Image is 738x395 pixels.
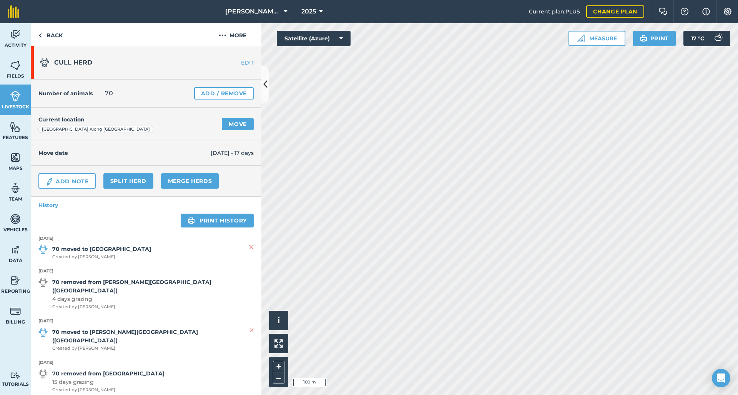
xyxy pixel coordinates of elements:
img: fieldmargin Logo [8,5,19,18]
a: Merge Herds [161,173,219,189]
strong: 70 removed from [PERSON_NAME][GEOGRAPHIC_DATA] ([GEOGRAPHIC_DATA]) [52,278,254,295]
a: Add / Remove [194,87,254,100]
img: Four arrows, one pointing top left, one top right, one bottom right and the last bottom left [274,339,283,348]
a: Print history [181,214,254,227]
img: svg+xml;base64,PHN2ZyB4bWxucz0iaHR0cDovL3d3dy53My5vcmcvMjAwMC9zdmciIHdpZHRoPSIxNyIgaGVpZ2h0PSIxNy... [702,7,710,16]
img: svg+xml;base64,PHN2ZyB4bWxucz0iaHR0cDovL3d3dy53My5vcmcvMjAwMC9zdmciIHdpZHRoPSIxOSIgaGVpZ2h0PSIyNC... [188,216,195,225]
img: svg+xml;base64,PD94bWwgdmVyc2lvbj0iMS4wIiBlbmNvZGluZz0idXRmLTgiPz4KPCEtLSBHZW5lcmF0b3I6IEFkb2JlIE... [10,213,21,225]
button: i [269,311,288,330]
button: Print [633,31,676,46]
img: svg+xml;base64,PD94bWwgdmVyc2lvbj0iMS4wIiBlbmNvZGluZz0idXRmLTgiPz4KPCEtLSBHZW5lcmF0b3I6IEFkb2JlIE... [10,29,21,40]
button: + [273,361,284,372]
img: svg+xml;base64,PHN2ZyB4bWxucz0iaHR0cDovL3d3dy53My5vcmcvMjAwMC9zdmciIHdpZHRoPSI5IiBoZWlnaHQ9IjI0Ii... [38,31,42,40]
span: Created by [PERSON_NAME] [52,387,165,393]
span: Created by [PERSON_NAME] [52,304,254,310]
span: 70 [105,89,113,98]
img: svg+xml;base64,PD94bWwgdmVyc2lvbj0iMS4wIiBlbmNvZGluZz0idXRmLTgiPz4KPCEtLSBHZW5lcmF0b3I6IEFkb2JlIE... [38,245,48,254]
strong: [DATE] [38,359,254,366]
div: Open Intercom Messenger [712,369,730,387]
a: Split herd [103,173,153,189]
img: svg+xml;base64,PD94bWwgdmVyc2lvbj0iMS4wIiBlbmNvZGluZz0idXRmLTgiPz4KPCEtLSBHZW5lcmF0b3I6IEFkb2JlIE... [38,328,48,337]
strong: [DATE] [38,318,254,325]
a: Change plan [586,5,644,18]
img: svg+xml;base64,PD94bWwgdmVyc2lvbj0iMS4wIiBlbmNvZGluZz0idXRmLTgiPz4KPCEtLSBHZW5lcmF0b3I6IEFkb2JlIE... [45,177,54,186]
span: 17 ° C [691,31,704,46]
button: 17 °C [683,31,730,46]
h4: Current location [38,115,85,124]
img: svg+xml;base64,PD94bWwgdmVyc2lvbj0iMS4wIiBlbmNvZGluZz0idXRmLTgiPz4KPCEtLSBHZW5lcmF0b3I6IEFkb2JlIE... [710,31,726,46]
span: CULL HERD [54,59,92,66]
a: History [31,197,261,214]
a: Back [31,23,70,46]
span: 2025 [301,7,316,16]
img: svg+xml;base64,PD94bWwgdmVyc2lvbj0iMS4wIiBlbmNvZGluZz0idXRmLTgiPz4KPCEtLSBHZW5lcmF0b3I6IEFkb2JlIE... [10,372,21,379]
img: svg+xml;base64,PD94bWwgdmVyc2lvbj0iMS4wIiBlbmNvZGluZz0idXRmLTgiPz4KPCEtLSBHZW5lcmF0b3I6IEFkb2JlIE... [10,244,21,256]
a: Add Note [38,173,96,189]
a: EDIT [213,59,261,66]
span: Created by [PERSON_NAME] [52,254,151,261]
span: 15 days grazing [52,378,165,386]
img: svg+xml;base64,PHN2ZyB4bWxucz0iaHR0cDovL3d3dy53My5vcmcvMjAwMC9zdmciIHdpZHRoPSIyMiIgaGVpZ2h0PSIzMC... [249,242,254,252]
img: svg+xml;base64,PHN2ZyB4bWxucz0iaHR0cDovL3d3dy53My5vcmcvMjAwMC9zdmciIHdpZHRoPSI1NiIgaGVpZ2h0PSI2MC... [10,60,21,71]
span: 4 days grazing [52,295,254,303]
img: svg+xml;base64,PD94bWwgdmVyc2lvbj0iMS4wIiBlbmNvZGluZz0idXRmLTgiPz4KPCEtLSBHZW5lcmF0b3I6IEFkb2JlIE... [38,278,48,287]
span: [PERSON_NAME] Cross [225,7,281,16]
strong: 70 moved to [GEOGRAPHIC_DATA] [52,245,151,253]
img: A question mark icon [680,8,689,15]
span: Current plan : PLUS [529,7,580,16]
button: Measure [568,31,625,46]
img: svg+xml;base64,PD94bWwgdmVyc2lvbj0iMS4wIiBlbmNvZGluZz0idXRmLTgiPz4KPCEtLSBHZW5lcmF0b3I6IEFkb2JlIE... [10,90,21,102]
img: svg+xml;base64,PD94bWwgdmVyc2lvbj0iMS4wIiBlbmNvZGluZz0idXRmLTgiPz4KPCEtLSBHZW5lcmF0b3I6IEFkb2JlIE... [10,275,21,286]
strong: [DATE] [38,268,254,275]
img: svg+xml;base64,PHN2ZyB4bWxucz0iaHR0cDovL3d3dy53My5vcmcvMjAwMC9zdmciIHdpZHRoPSIyMiIgaGVpZ2h0PSIzMC... [249,325,254,335]
h4: Number of animals [38,89,93,98]
img: svg+xml;base64,PHN2ZyB4bWxucz0iaHR0cDovL3d3dy53My5vcmcvMjAwMC9zdmciIHdpZHRoPSIxOSIgaGVpZ2h0PSIyNC... [640,34,647,43]
span: [DATE] - 17 days [211,149,254,157]
img: svg+xml;base64,PD94bWwgdmVyc2lvbj0iMS4wIiBlbmNvZGluZz0idXRmLTgiPz4KPCEtLSBHZW5lcmF0b3I6IEFkb2JlIE... [38,369,48,378]
img: svg+xml;base64,PD94bWwgdmVyc2lvbj0iMS4wIiBlbmNvZGluZz0idXRmLTgiPz4KPCEtLSBHZW5lcmF0b3I6IEFkb2JlIE... [10,183,21,194]
button: Satellite (Azure) [277,31,351,46]
strong: 70 removed from [GEOGRAPHIC_DATA] [52,369,165,378]
img: svg+xml;base64,PHN2ZyB4bWxucz0iaHR0cDovL3d3dy53My5vcmcvMjAwMC9zdmciIHdpZHRoPSIyMCIgaGVpZ2h0PSIyNC... [219,31,226,40]
h4: Move date [38,149,211,157]
button: More [204,23,261,46]
img: Ruler icon [577,35,585,42]
img: svg+xml;base64,PD94bWwgdmVyc2lvbj0iMS4wIiBlbmNvZGluZz0idXRmLTgiPz4KPCEtLSBHZW5lcmF0b3I6IEFkb2JlIE... [40,58,49,67]
strong: 70 moved to [PERSON_NAME][GEOGRAPHIC_DATA] ([GEOGRAPHIC_DATA]) [52,328,249,345]
img: A cog icon [723,8,732,15]
span: i [278,315,280,325]
div: [GEOGRAPHIC_DATA] Along [GEOGRAPHIC_DATA] [38,126,153,133]
strong: [DATE] [38,235,254,242]
img: svg+xml;base64,PHN2ZyB4bWxucz0iaHR0cDovL3d3dy53My5vcmcvMjAwMC9zdmciIHdpZHRoPSI1NiIgaGVpZ2h0PSI2MC... [10,121,21,133]
img: svg+xml;base64,PHN2ZyB4bWxucz0iaHR0cDovL3d3dy53My5vcmcvMjAwMC9zdmciIHdpZHRoPSI1NiIgaGVpZ2h0PSI2MC... [10,152,21,163]
button: – [273,372,284,383]
a: Move [222,118,254,130]
img: svg+xml;base64,PD94bWwgdmVyc2lvbj0iMS4wIiBlbmNvZGluZz0idXRmLTgiPz4KPCEtLSBHZW5lcmF0b3I6IEFkb2JlIE... [10,305,21,317]
img: Two speech bubbles overlapping with the left bubble in the forefront [658,8,668,15]
span: Created by [PERSON_NAME] [52,345,249,352]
